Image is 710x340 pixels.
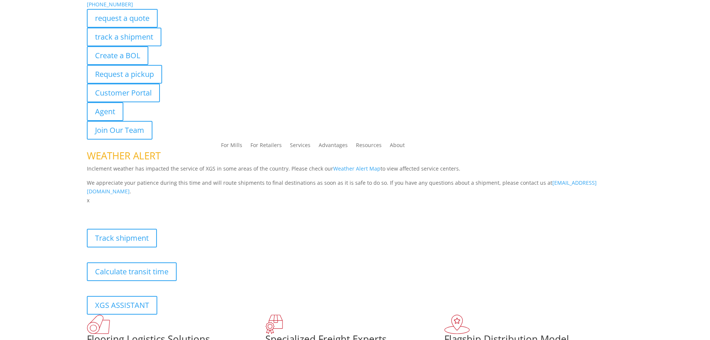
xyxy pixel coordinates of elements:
a: Services [290,143,310,151]
a: Join Our Team [87,121,152,140]
p: We appreciate your patience during this time and will route shipments to final destinations as so... [87,178,624,196]
a: Advantages [319,143,348,151]
a: For Retailers [250,143,282,151]
a: Calculate transit time [87,262,177,281]
p: Inclement weather has impacted the service of XGS in some areas of the country. Please check our ... [87,164,624,178]
a: Create a BOL [87,46,148,65]
a: Resources [356,143,382,151]
b: Visibility, transparency, and control for your entire supply chain. [87,206,253,213]
a: Agent [87,102,123,121]
img: xgs-icon-total-supply-chain-intelligence-red [87,315,110,334]
img: xgs-icon-flagship-distribution-model-red [444,315,470,334]
a: XGS ASSISTANT [87,296,157,315]
a: track a shipment [87,28,161,46]
a: Track shipment [87,229,157,247]
a: About [390,143,405,151]
span: WEATHER ALERT [87,149,161,162]
a: For Mills [221,143,242,151]
a: Request a pickup [87,65,162,84]
img: xgs-icon-focused-on-flooring-red [265,315,283,334]
a: Weather Alert Map [333,165,381,172]
a: [PHONE_NUMBER] [87,1,133,8]
p: x [87,196,624,205]
a: Customer Portal [87,84,160,102]
a: request a quote [87,9,158,28]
